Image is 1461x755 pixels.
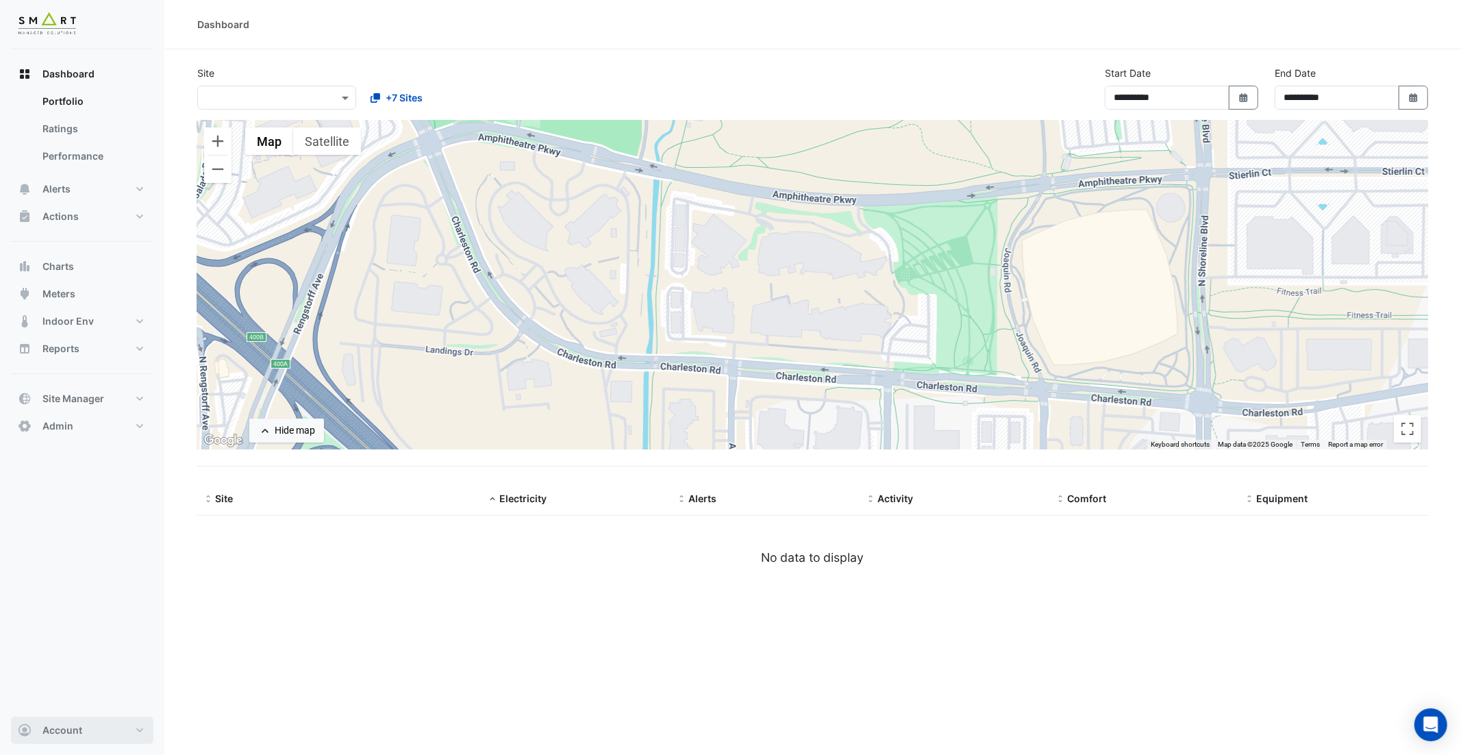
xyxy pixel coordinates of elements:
app-icon: Indoor Env [18,314,32,328]
button: Actions [11,203,153,230]
span: Admin [42,419,73,433]
button: Zoom out [204,156,232,183]
div: No data to display [197,549,1428,567]
a: Terms (opens in new tab) [1301,441,1320,448]
span: Indoor Env [42,314,94,328]
a: Ratings [32,115,153,143]
span: Electricity [499,493,547,504]
label: Site [197,66,214,80]
app-icon: Admin [18,419,32,433]
button: Alerts [11,175,153,203]
app-icon: Dashboard [18,67,32,81]
button: Show street map [245,127,293,155]
button: Charts [11,253,153,280]
button: Account [11,717,153,744]
span: Site [215,493,233,504]
button: Hide map [249,419,324,443]
button: Dashboard [11,60,153,88]
span: Comfort [1067,493,1106,504]
img: Company Logo [16,11,78,38]
a: Performance [32,143,153,170]
fa-icon: Select Date [1408,92,1420,103]
app-icon: Site Manager [18,392,32,406]
span: Reports [42,342,79,356]
button: Reports [11,335,153,362]
button: Admin [11,412,153,440]
a: Portfolio [32,88,153,115]
span: Alerts [688,493,716,504]
span: Charts [42,260,74,273]
span: Account [42,723,82,737]
app-icon: Actions [18,210,32,223]
app-icon: Reports [18,342,32,356]
span: Meters [42,287,75,301]
button: Meters [11,280,153,308]
button: Zoom in [204,127,232,155]
span: Equipment [1257,493,1308,504]
a: Report a map error [1328,441,1383,448]
app-icon: Charts [18,260,32,273]
div: Open Intercom Messenger [1414,708,1447,741]
button: Toggle fullscreen view [1394,415,1421,443]
button: Show satellite imagery [293,127,361,155]
div: Hide map [275,423,315,438]
span: +7 Sites [386,90,423,105]
app-icon: Alerts [18,182,32,196]
a: Open this area in Google Maps (opens a new window) [201,432,246,449]
button: Indoor Env [11,308,153,335]
span: Site Manager [42,392,104,406]
fa-icon: Select Date [1238,92,1250,103]
span: Actions [42,210,79,223]
button: Keyboard shortcuts [1151,440,1210,449]
span: Map data ©2025 Google [1218,441,1293,448]
div: Dashboard [197,17,249,32]
span: Dashboard [42,67,95,81]
label: Start Date [1105,66,1151,80]
label: End Date [1275,66,1316,80]
button: Site Manager [11,385,153,412]
app-icon: Meters [18,287,32,301]
span: Alerts [42,182,71,196]
img: Google [201,432,246,449]
div: Dashboard [11,88,153,175]
button: +7 Sites [362,86,432,110]
span: Activity [878,493,914,504]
